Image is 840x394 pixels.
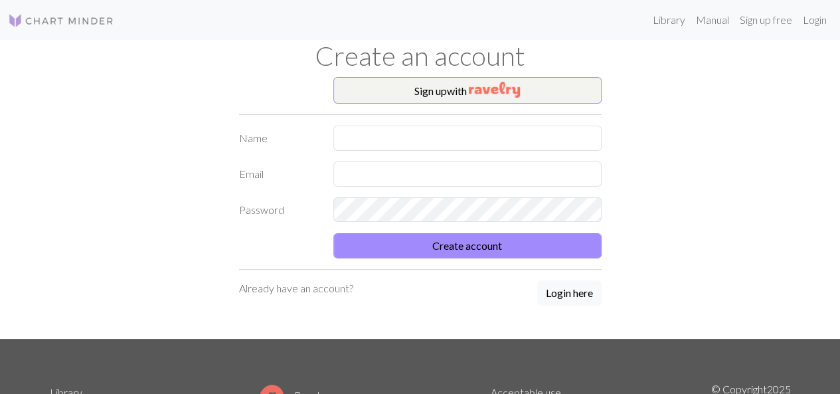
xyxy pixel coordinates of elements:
p: Already have an account? [239,280,353,296]
a: Manual [691,7,734,33]
img: Logo [8,13,114,29]
a: Login here [537,280,602,307]
h1: Create an account [42,40,799,72]
button: Sign upwith [333,77,602,104]
a: Sign up free [734,7,798,33]
a: Library [647,7,691,33]
label: Name [231,126,326,151]
button: Login here [537,280,602,306]
label: Password [231,197,326,223]
img: Ravelry [469,82,520,98]
button: Create account [333,233,602,258]
label: Email [231,161,326,187]
a: Login [798,7,832,33]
